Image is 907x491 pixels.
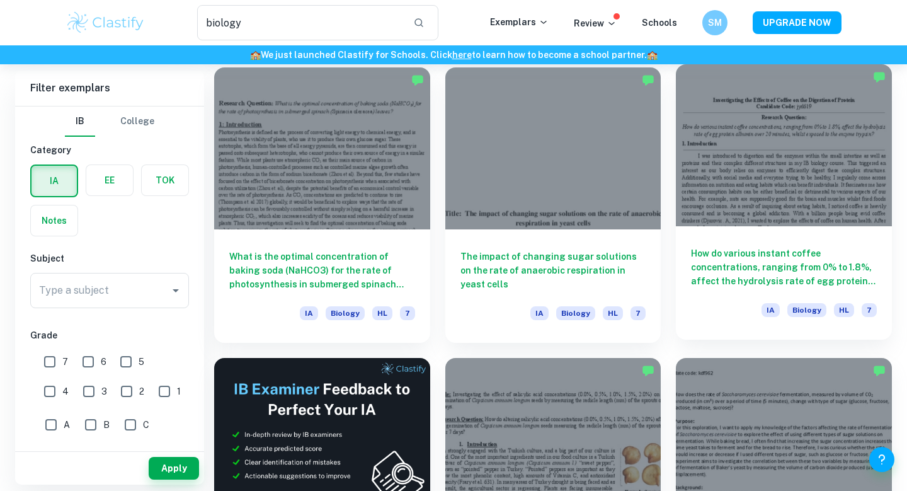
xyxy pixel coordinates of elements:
a: How do various instant coffee concentrations, ranging from 0% to 1.8%, affect the hydrolysis rate... [676,67,892,343]
span: 7 [62,355,68,369]
span: Biology [787,303,826,317]
h6: Filter exemplars [15,71,204,106]
button: EE [86,165,133,195]
h6: Grade [30,328,189,342]
span: B [103,418,110,432]
img: Marked [642,74,654,86]
span: IA [530,306,549,320]
button: Apply [149,457,199,480]
span: 1 [177,384,181,398]
input: Search for any exemplars... [197,5,403,40]
h6: We just launched Clastify for Schools. Click to learn how to become a school partner. [3,48,904,62]
span: HL [372,306,392,320]
button: Open [167,282,185,299]
span: IA [762,303,780,317]
span: C [143,418,149,432]
span: 6 [101,355,106,369]
img: Marked [642,364,654,377]
span: 🏫 [250,50,261,60]
p: Review [574,16,617,30]
span: 5 [139,355,144,369]
img: Marked [873,71,886,83]
button: SM [702,10,727,35]
h6: How do various instant coffee concentrations, ranging from 0% to 1.8%, affect the hydrolysis rate... [691,246,877,288]
img: Clastify logo [66,10,145,35]
span: Biology [326,306,365,320]
a: Schools [642,18,677,28]
span: IA [300,306,318,320]
a: The impact of changing sugar solutions on the rate of anaerobic respiration in yeast cellsIABiolo... [445,67,661,343]
span: HL [834,303,854,317]
h6: SM [708,16,722,30]
span: HL [603,306,623,320]
h6: Category [30,143,189,157]
img: Marked [411,74,424,86]
button: UPGRADE NOW [753,11,841,34]
h6: Subject [30,251,189,265]
button: College [120,107,154,137]
span: 3 [101,384,107,398]
span: A [64,418,70,432]
button: Notes [31,205,77,236]
button: IA [31,166,77,196]
button: Help and Feedback [869,447,894,472]
h6: The impact of changing sugar solutions on the rate of anaerobic respiration in yeast cells [460,250,646,291]
div: Filter type choice [65,107,154,137]
h6: What is the optimal concentration of baking soda (NaHCO3) for the rate of photosynthesis in subme... [229,250,415,291]
button: TOK [142,165,188,195]
a: What is the optimal concentration of baking soda (NaHCO3) for the rate of photosynthesis in subme... [214,67,430,343]
button: IB [65,107,95,137]
span: 7 [400,306,415,320]
img: Marked [873,364,886,377]
span: 7 [862,303,877,317]
span: 2 [139,384,144,398]
p: Exemplars [490,15,549,29]
span: 🏫 [647,50,658,60]
a: here [452,50,472,60]
span: 4 [62,384,69,398]
span: 7 [630,306,646,320]
span: Biology [556,306,595,320]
